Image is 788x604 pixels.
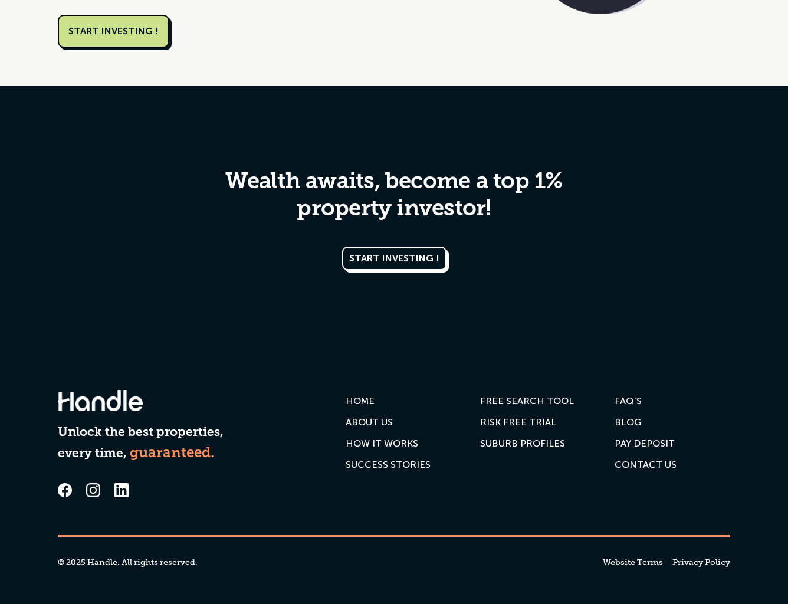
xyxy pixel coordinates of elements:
[58,426,224,460] strong: Unlock the best properties, every time,
[615,454,677,475] a: Contact us
[603,557,663,569] a: Website Terms
[672,557,730,569] a: Privacy Policy
[480,438,565,449] div: SUBURB PROFILES
[346,454,431,475] a: SUCCESS STORIES
[58,15,169,48] a: START INVESTING !
[346,459,431,471] div: SUCCESS STORIES
[346,438,418,449] div: HOW IT WORKS
[615,438,675,449] div: PAY DEPOSIT
[346,416,393,428] div: ABOUT US
[615,390,642,412] a: FAQ'S
[615,395,642,407] div: FAQ'S
[480,412,556,433] a: RISK FREE TRIAL
[342,247,446,270] a: START INVESTING !
[225,171,562,221] span: Wealth awaits, become a top 1% property investor!
[615,412,642,433] a: Blog
[480,433,565,454] a: SUBURB PROFILES
[615,433,675,454] a: PAY DEPOSIT
[615,416,642,428] div: Blog
[130,447,214,461] strong: guaranteed.
[346,412,393,433] a: ABOUT US
[346,433,418,454] a: HOW IT WORKS
[346,390,375,412] a: HOME
[480,395,574,407] div: FREE SEARCH TOOL
[58,556,198,569] div: © 2025 Handle. All rights reserved.
[480,416,556,428] div: RISK FREE TRIAL
[480,390,574,412] a: FREE SEARCH TOOL
[346,395,375,407] div: HOME
[615,459,677,471] div: Contact us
